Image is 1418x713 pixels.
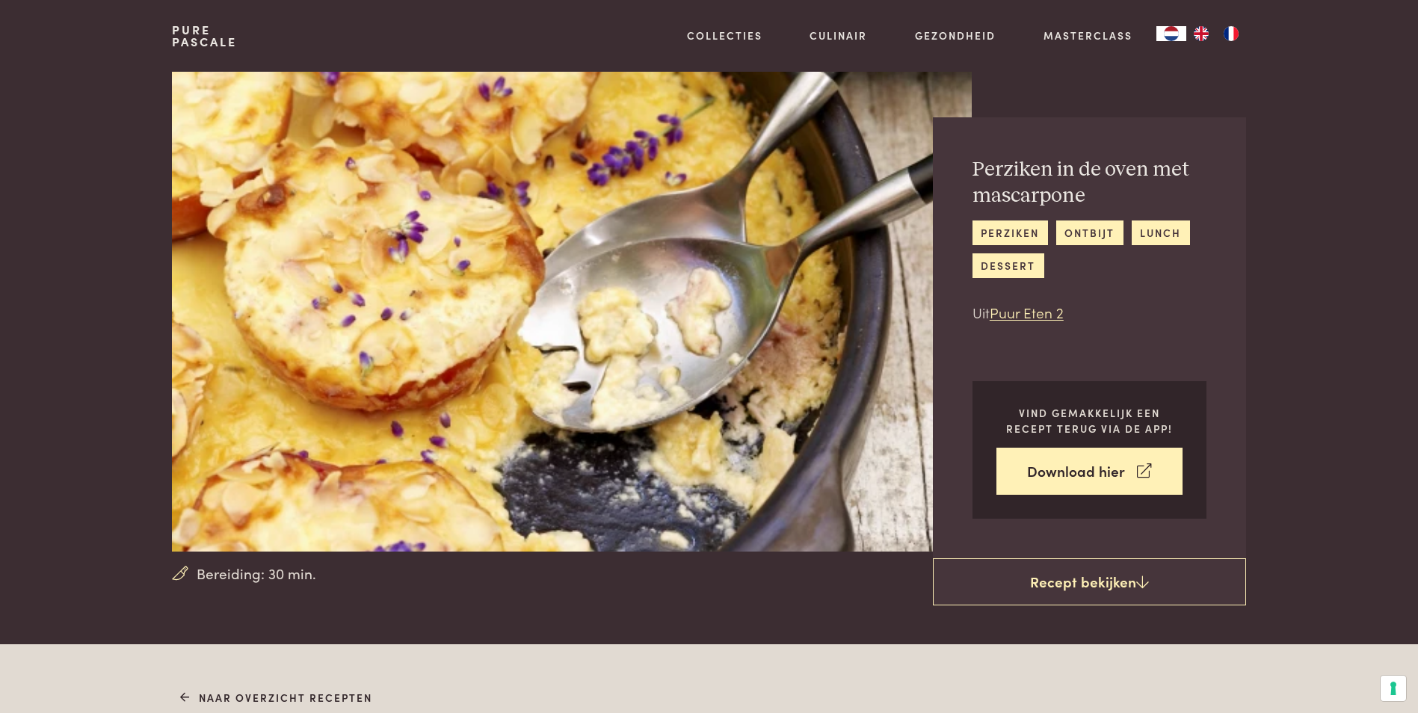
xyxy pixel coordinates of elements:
[180,690,372,706] a: Naar overzicht recepten
[915,28,996,43] a: Gezondheid
[996,448,1183,495] a: Download hier
[933,558,1246,606] a: Recept bekijken
[197,563,316,584] span: Bereiding: 30 min.
[972,253,1044,278] a: dessert
[172,24,237,48] a: PurePascale
[1186,26,1246,41] ul: Language list
[1381,676,1406,701] button: Uw voorkeuren voor toestemming voor trackingtechnologieën
[990,302,1064,322] a: Puur Eten 2
[810,28,867,43] a: Culinair
[687,28,762,43] a: Collecties
[1216,26,1246,41] a: FR
[1156,26,1186,41] a: NL
[972,157,1206,209] h2: Perziken in de oven met mascarpone
[972,220,1048,245] a: perziken
[172,72,971,552] img: Perziken in de oven met mascarpone
[972,302,1206,324] p: Uit
[1156,26,1246,41] aside: Language selected: Nederlands
[1044,28,1132,43] a: Masterclass
[1132,220,1190,245] a: lunch
[1156,26,1186,41] div: Language
[1056,220,1123,245] a: ontbijt
[1186,26,1216,41] a: EN
[996,405,1183,436] p: Vind gemakkelijk een recept terug via de app!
